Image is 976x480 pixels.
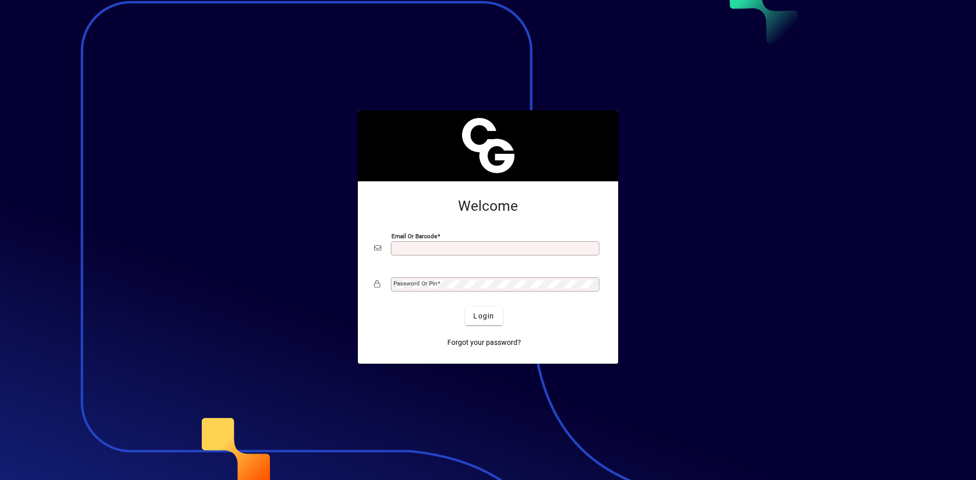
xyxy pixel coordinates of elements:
h2: Welcome [374,198,602,215]
mat-label: Password or Pin [393,280,437,287]
button: Login [465,307,502,325]
a: Forgot your password? [443,333,525,351]
mat-label: Email or Barcode [391,233,437,240]
span: Login [473,311,494,322]
span: Forgot your password? [447,337,521,348]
